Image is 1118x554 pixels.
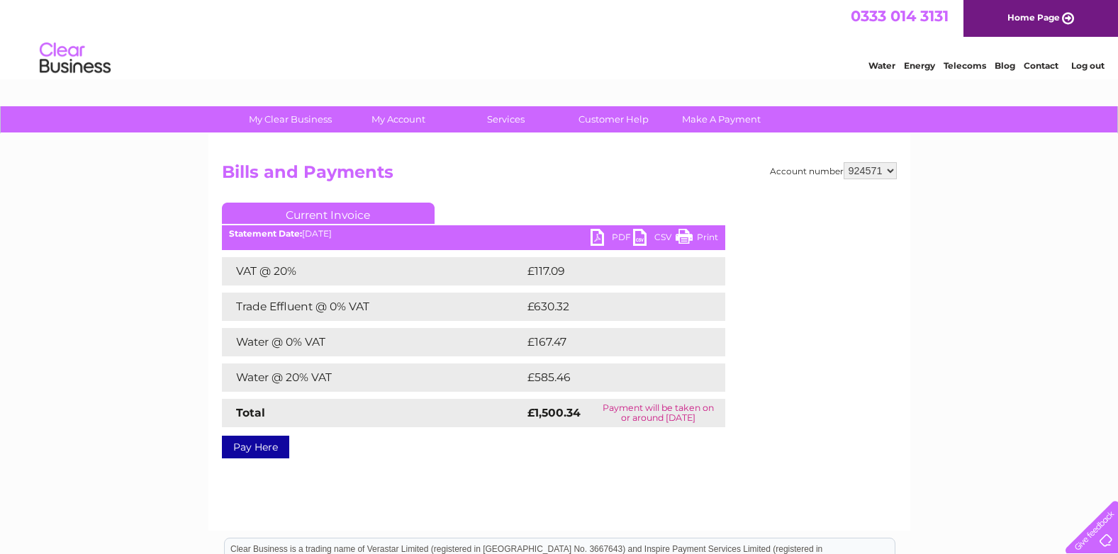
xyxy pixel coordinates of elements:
a: Services [447,106,564,132]
div: Clear Business is a trading name of Verastar Limited (registered in [GEOGRAPHIC_DATA] No. 3667643... [225,8,895,69]
strong: Total [236,406,265,419]
td: £630.32 [524,293,700,321]
div: [DATE] [222,229,725,239]
td: Water @ 20% VAT [222,363,524,392]
a: Pay Here [222,436,289,458]
img: logo.png [39,37,111,80]
a: Energy [904,60,935,71]
a: Current Invoice [222,203,435,224]
td: Payment will be taken on or around [DATE] [591,399,725,427]
td: Water @ 0% VAT [222,328,524,356]
b: Statement Date: [229,228,302,239]
a: Customer Help [555,106,672,132]
a: Water [868,60,895,71]
div: Account number [770,162,897,179]
a: 0333 014 3131 [851,7,949,25]
a: Print [676,229,718,249]
h2: Bills and Payments [222,162,897,189]
a: My Clear Business [232,106,349,132]
a: PDF [591,229,633,249]
a: Make A Payment [663,106,780,132]
td: £585.46 [524,363,700,392]
td: £167.47 [524,328,698,356]
td: VAT @ 20% [222,257,524,286]
a: Blog [995,60,1015,71]
a: Contact [1024,60,1058,71]
td: Trade Effluent @ 0% VAT [222,293,524,321]
strong: £1,500.34 [527,406,581,419]
a: Telecoms [944,60,986,71]
a: My Account [340,106,457,132]
a: CSV [633,229,676,249]
a: Log out [1071,60,1105,71]
td: £117.09 [524,257,698,286]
